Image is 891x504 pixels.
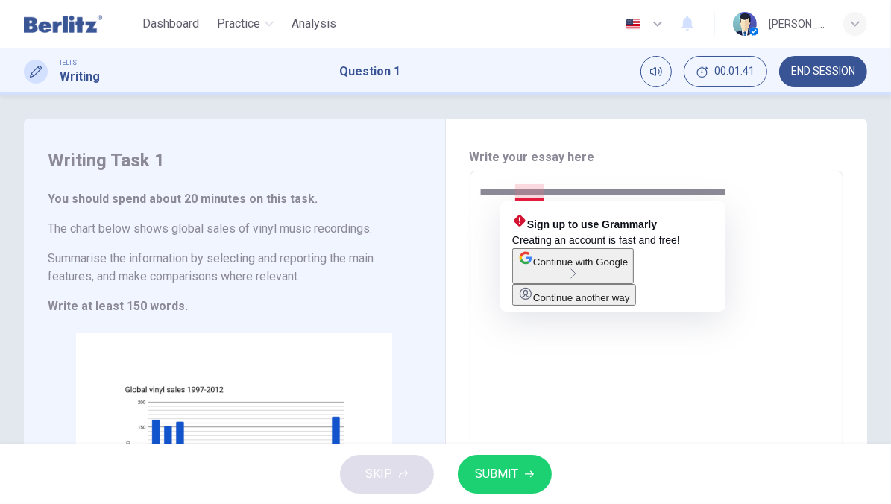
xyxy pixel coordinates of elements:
h1: Question 1 [340,63,401,81]
span: Dashboard [142,15,199,33]
img: Profile picture [733,12,757,36]
div: Mute [640,56,672,87]
h6: The chart below shows global sales of vinyl music recordings. [48,220,421,238]
span: END SESSION [791,66,855,78]
span: SUBMIT [476,464,519,485]
button: Practice [211,10,280,37]
button: 00:01:41 [684,56,767,87]
a: Berlitz Latam logo [24,9,136,39]
h6: Summarise the information by selecting and reporting the main features, and make comparisons wher... [48,250,421,286]
h1: Writing [60,68,100,86]
span: IELTS [60,57,77,68]
h4: Writing Task 1 [48,148,421,172]
button: Dashboard [136,10,205,37]
strong: Write at least 150 words. [48,299,188,313]
h6: Write your essay here [470,148,844,166]
img: en [624,19,643,30]
button: END SESSION [779,56,867,87]
span: Practice [217,15,260,33]
h6: You should spend about 20 minutes on this task. [48,190,421,208]
div: [PERSON_NAME] [769,15,825,33]
span: 00:01:41 [714,66,755,78]
img: Berlitz Latam logo [24,9,102,39]
span: Analysis [292,15,336,33]
div: Hide [684,56,767,87]
button: Analysis [286,10,342,37]
button: SUBMIT [458,455,552,494]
